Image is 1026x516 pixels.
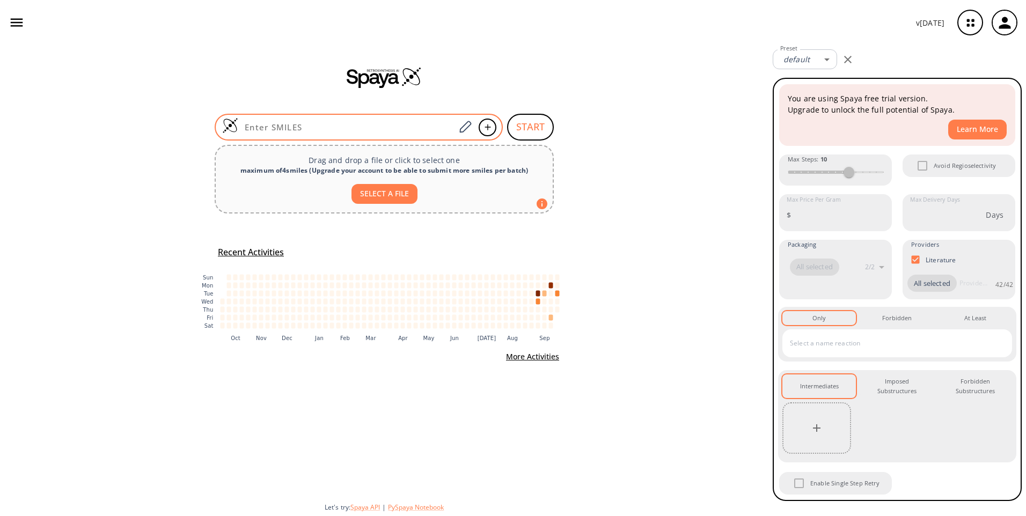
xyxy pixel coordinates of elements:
span: Packaging [788,240,816,249]
text: Jan [314,335,324,341]
p: Literature [926,255,956,264]
button: Imposed Substructures [860,374,934,399]
text: Sep [539,335,549,341]
g: y-axis tick label [201,275,213,329]
button: Forbidden [860,311,934,325]
div: Intermediates [800,381,839,391]
em: default [783,54,810,64]
span: Avoid Regioselectivity [934,161,996,171]
button: Only [782,311,856,325]
text: Jun [450,335,459,341]
div: Let's try: [325,503,764,512]
div: Imposed Substructures [869,377,925,396]
strong: 10 [820,155,827,163]
input: Enter SMILES [238,122,455,132]
div: maximum of 4 smiles ( Upgrade your account to be able to submit more smiles per batch ) [224,166,544,175]
span: Enable Single Step Retry [810,478,880,488]
div: Forbidden Substructures [947,377,1003,396]
text: Mon [202,283,214,289]
button: Learn More [948,120,1007,139]
text: Dec [282,335,292,341]
text: [DATE] [478,335,496,341]
div: When Single Step Retry is enabled, if no route is found during retrosynthesis, a retry is trigger... [778,471,893,496]
p: v [DATE] [916,17,944,28]
input: Provider name [957,275,990,292]
text: Nov [256,335,267,341]
button: At Least [939,311,1012,325]
label: Max Price Per Gram [787,196,841,204]
text: Tue [203,291,214,297]
text: Feb [340,335,350,341]
div: At Least [964,313,986,323]
button: More Activities [502,347,563,367]
text: Sun [203,275,213,281]
p: $ [787,209,791,220]
text: Mar [365,335,376,341]
div: Only [812,313,826,323]
text: Oct [231,335,240,341]
span: | [380,503,388,512]
img: Logo Spaya [222,117,238,134]
text: Fri [207,315,213,321]
h5: Recent Activities [218,247,284,258]
button: Spaya API [350,503,380,512]
p: Days [986,209,1003,220]
span: All selected [790,262,839,272]
button: SELECT A FILE [351,184,417,204]
button: START [507,114,554,141]
text: Apr [398,335,408,341]
img: Spaya logo [347,67,422,88]
button: Forbidden Substructures [939,374,1012,399]
button: Intermediates [782,374,856,399]
div: Forbidden [882,313,912,323]
label: Preset [780,45,797,53]
p: Drag and drop a file or click to select one [224,154,544,166]
p: 42 / 42 [995,280,1013,289]
text: Aug [507,335,518,341]
p: You are using Spaya free trial version. Upgrade to unlock the full potential of Spaya. [788,93,1007,115]
span: Providers [911,240,939,249]
text: Sat [204,323,214,329]
g: cell [221,274,560,328]
text: Wed [201,299,213,305]
span: Max Steps : [788,154,827,164]
span: All selected [907,278,957,289]
input: Select a name reaction [787,335,991,352]
button: Recent Activities [214,244,288,261]
p: 2 / 2 [865,262,875,271]
text: Thu [202,307,213,313]
text: May [423,335,434,341]
button: PySpaya Notebook [388,503,444,512]
label: Max Delivery Days [910,196,960,204]
g: x-axis tick label [231,335,550,341]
